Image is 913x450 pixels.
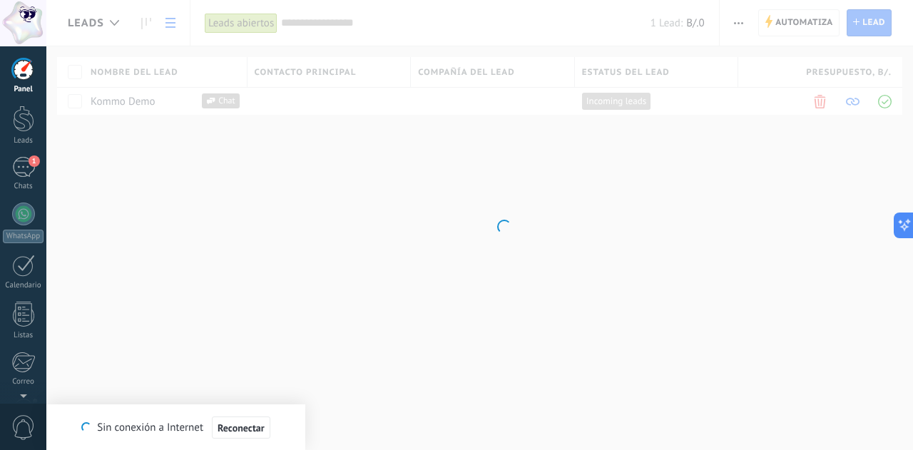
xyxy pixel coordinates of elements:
span: Reconectar [218,423,265,433]
div: Listas [3,331,44,340]
div: Correo [3,377,44,387]
div: Sin conexión a Internet [81,416,270,439]
button: Reconectar [212,416,270,439]
div: Leads [3,136,44,145]
div: Chats [3,182,44,191]
div: WhatsApp [3,230,44,243]
div: Panel [3,85,44,94]
span: 1 [29,155,40,167]
div: Calendario [3,281,44,290]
